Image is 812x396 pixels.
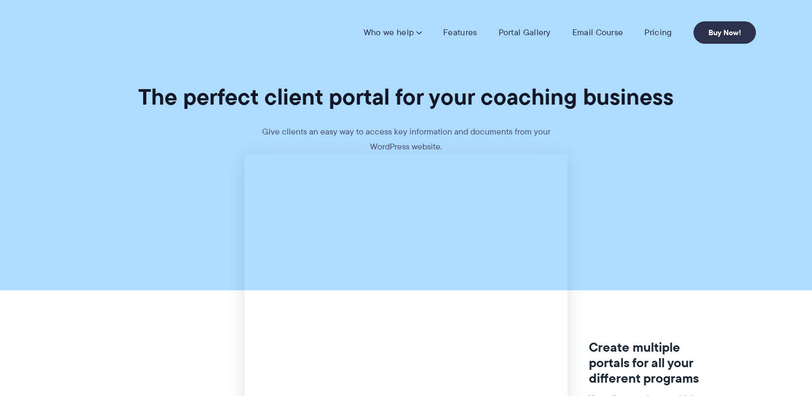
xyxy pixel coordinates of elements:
[589,340,706,386] h3: Create multiple portals for all your different programs
[572,27,624,38] a: Email Course
[693,21,756,44] a: Buy Now!
[443,27,477,38] a: Features
[499,27,551,38] a: Portal Gallery
[246,124,566,154] p: Give clients an easy way to access key information and documents from your WordPress website.
[644,27,672,38] a: Pricing
[364,27,422,38] a: Who we help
